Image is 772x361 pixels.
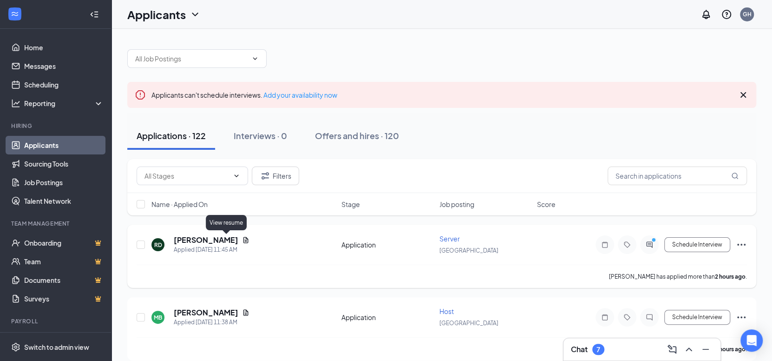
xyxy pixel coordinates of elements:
[608,167,747,185] input: Search in applications
[24,271,104,289] a: DocumentsCrown
[24,192,104,210] a: Talent Network
[151,200,208,209] span: Name · Applied On
[341,313,434,322] div: Application
[234,130,287,141] div: Interviews · 0
[252,167,299,185] button: Filter Filters
[90,10,99,19] svg: Collapse
[736,312,747,323] svg: Ellipses
[664,310,730,325] button: Schedule Interview
[24,75,104,94] a: Scheduling
[715,346,746,353] b: 2 hours ago
[154,241,162,249] div: RD
[144,171,229,181] input: All Stages
[174,235,238,245] h5: [PERSON_NAME]
[700,344,711,355] svg: Minimize
[151,91,337,99] span: Applicants can't schedule interviews.
[24,342,89,352] div: Switch to admin view
[11,220,102,227] div: Team Management
[665,342,680,357] button: ComposeMessage
[11,317,102,325] div: Payroll
[571,344,588,354] h3: Chat
[24,57,104,75] a: Messages
[721,9,732,20] svg: QuestionInfo
[649,237,661,245] svg: PrimaryDot
[537,200,556,209] span: Score
[439,307,454,315] span: Host
[341,240,434,249] div: Application
[24,154,104,173] a: Sourcing Tools
[740,329,763,352] div: Open Intercom Messenger
[622,241,633,248] svg: Tag
[439,200,474,209] span: Job posting
[174,308,238,318] h5: [PERSON_NAME]
[644,241,655,248] svg: ActiveChat
[736,239,747,250] svg: Ellipses
[683,344,694,355] svg: ChevronUp
[743,10,752,18] div: GH
[260,170,271,181] svg: Filter
[11,122,102,130] div: Hiring
[154,314,162,321] div: MB
[242,309,249,316] svg: Document
[174,245,249,254] div: Applied [DATE] 11:45 AM
[731,172,739,180] svg: MagnifyingGlass
[681,342,696,357] button: ChevronUp
[24,289,104,308] a: SurveysCrown
[24,136,104,154] a: Applicants
[206,215,247,230] div: View resume
[24,99,104,108] div: Reporting
[11,342,20,352] svg: Settings
[233,172,240,180] svg: ChevronDown
[439,320,498,327] span: [GEOGRAPHIC_DATA]
[667,344,678,355] svg: ComposeMessage
[135,89,146,100] svg: Error
[190,9,201,20] svg: ChevronDown
[251,55,259,62] svg: ChevronDown
[715,273,746,280] b: 2 hours ago
[596,346,600,354] div: 7
[24,252,104,271] a: TeamCrown
[644,314,655,321] svg: ChatInactive
[599,241,610,248] svg: Note
[24,173,104,192] a: Job Postings
[10,9,20,19] svg: WorkstreamLogo
[24,38,104,57] a: Home
[315,130,399,141] div: Offers and hires · 120
[24,331,104,350] a: PayrollCrown
[11,99,20,108] svg: Analysis
[698,342,713,357] button: Minimize
[622,314,633,321] svg: Tag
[599,314,610,321] svg: Note
[242,236,249,244] svg: Document
[439,234,460,243] span: Server
[263,91,337,99] a: Add your availability now
[609,273,747,281] p: [PERSON_NAME] has applied more than .
[135,53,248,64] input: All Job Postings
[341,200,360,209] span: Stage
[664,237,730,252] button: Schedule Interview
[738,89,749,100] svg: Cross
[439,247,498,254] span: [GEOGRAPHIC_DATA]
[24,234,104,252] a: OnboardingCrown
[137,130,206,141] div: Applications · 122
[174,318,249,327] div: Applied [DATE] 11:38 AM
[700,9,712,20] svg: Notifications
[127,7,186,22] h1: Applicants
